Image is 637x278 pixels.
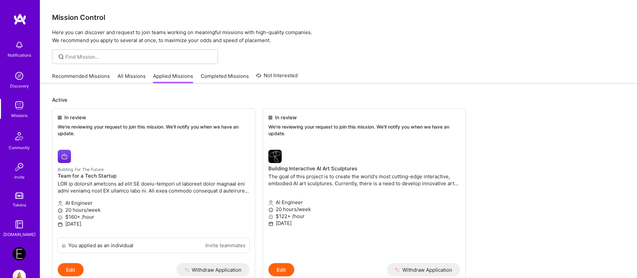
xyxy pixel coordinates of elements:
[13,38,26,52] img: bell
[3,231,35,238] div: [DOMAIN_NAME]
[268,220,460,227] p: [DATE]
[13,160,26,174] img: Invite
[256,72,298,83] a: Not Interested
[13,99,26,112] img: teamwork
[15,193,23,199] img: tokens
[58,150,71,163] img: Building For The Future company logo
[52,28,625,44] p: Here you can discover and request to join teams working on meaningful missions with high-quality ...
[57,53,65,61] i: icon SearchGrey
[387,263,460,276] button: Withdraw Application
[64,114,86,121] span: In review
[65,53,213,60] input: Find Mission...
[52,13,625,22] h3: Mission Control
[58,220,249,227] p: [DATE]
[268,206,460,213] p: 20 hours/week
[268,124,460,137] p: We're reviewing your request to join this mission. We'll notify you when we have an update.
[263,144,465,263] a: company logoBuilding Interactive AI Art SculpturesThe goal of this project is to create the world...
[9,144,30,151] div: Community
[10,83,29,89] div: Discovery
[52,144,255,238] a: Building For The Future company logoBuilding For The FutureTeam for a Tech StartupLOR ip dolorsit...
[268,207,273,212] i: icon Clock
[58,263,84,276] button: Edit
[58,180,249,194] p: LOR ip dolorsit ametcons ad elit SE doeiu-tempori ut laboreet dolor magnaal eni admi veniamq nost...
[8,52,31,59] div: Notifications
[52,73,110,83] a: Recommended Missions
[268,213,460,220] p: $122+ /hour
[268,173,460,187] p: The goal of this project is to create the world's most cutting-edge interactive, embodied AI art ...
[58,124,249,137] p: We're reviewing your request to join this mission. We'll notify you when we have an update.
[13,218,26,231] img: guide book
[205,242,246,249] a: Invite teammates
[268,200,273,205] i: icon Applicant
[201,73,249,83] a: Completed Missions
[268,214,273,219] i: icon MoneyGray
[58,173,249,179] h4: Team for a Tech Startup
[177,263,250,276] button: Withdraw Application
[58,215,63,220] i: icon MoneyGray
[11,128,27,144] img: Community
[58,167,104,172] small: Building For The Future
[11,112,28,119] div: Missions
[13,13,27,25] img: logo
[153,73,193,83] a: Applied Missions
[58,201,63,206] i: icon Applicant
[58,208,63,213] i: icon Clock
[52,96,625,103] p: Active
[13,247,26,260] img: Endeavor: Data Team- 3338DES275
[117,73,146,83] a: All Missions
[268,166,460,172] h4: Building Interactive AI Art Sculptures
[13,69,26,83] img: discovery
[268,150,282,163] img: company logo
[58,213,249,220] p: $160+ /hour
[268,199,460,206] p: AI Engineer
[58,206,249,213] p: 20 hours/week
[14,174,25,181] div: Invite
[58,222,63,227] i: icon Calendar
[13,201,26,208] div: Tokens
[275,114,297,121] span: In review
[268,221,273,226] i: icon Calendar
[11,247,28,260] a: Endeavor: Data Team- 3338DES275
[58,199,249,206] p: AI Engineer
[68,242,133,249] div: You applied as an individual
[268,263,294,276] button: Edit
